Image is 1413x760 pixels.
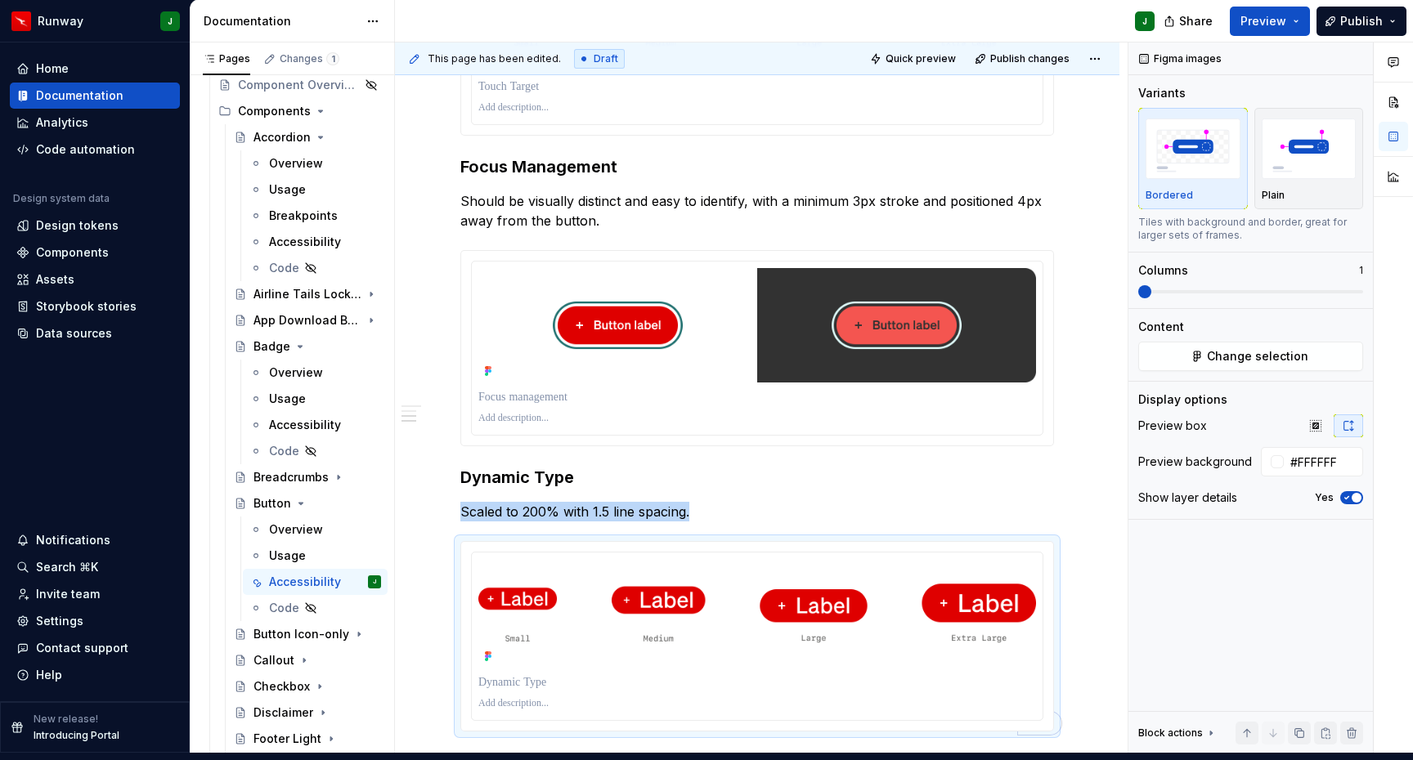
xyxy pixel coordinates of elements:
[227,333,388,360] a: Badge
[269,234,341,250] div: Accessibility
[1262,118,1357,178] img: placeholder
[269,443,299,459] div: Code
[1138,722,1218,744] div: Block actions
[36,586,100,602] div: Invite team
[253,731,321,747] div: Footer Light
[1138,262,1188,279] div: Columns
[10,239,180,266] a: Components
[460,466,1054,489] h3: Dynamic Type
[10,212,180,239] a: Design tokens
[1240,13,1286,29] span: Preview
[1138,726,1203,740] div: Block actions
[269,208,338,224] div: Breakpoints
[269,155,323,172] div: Overview
[243,595,388,621] a: Code
[1138,418,1207,434] div: Preview box
[36,532,110,548] div: Notifications
[10,662,180,688] button: Help
[3,3,186,38] button: RunwayJ
[203,52,250,65] div: Pages
[253,704,313,721] div: Disclaimer
[36,667,62,683] div: Help
[227,621,388,647] a: Button Icon-only
[269,391,306,407] div: Usage
[243,360,388,386] a: Overview
[10,608,180,634] a: Settings
[1138,319,1184,335] div: Content
[243,569,388,595] a: AccessibilityJ
[1317,7,1406,36] button: Publish
[34,713,98,726] p: New release!
[36,613,83,629] div: Settings
[227,726,388,752] a: Footer Light
[227,124,388,150] a: Accordion
[1315,491,1334,504] label: Yes
[243,177,388,203] a: Usage
[269,574,341,590] div: Accessibility
[227,464,388,490] a: Breadcrumbs
[243,229,388,255] a: Accessibility
[1359,264,1363,277] p: 1
[227,281,388,307] a: Airline Tails Lockup
[10,581,180,607] a: Invite team
[1254,108,1364,209] button: placeholderPlain
[1340,13,1383,29] span: Publish
[373,574,376,590] div: J
[36,640,128,656] div: Contact support
[1179,13,1213,29] span: Share
[269,260,299,276] div: Code
[36,217,119,234] div: Design tokens
[428,52,561,65] span: This page has been edited.
[10,635,180,661] button: Contact support
[36,298,137,315] div: Storybook stories
[227,490,388,516] a: Button
[253,469,329,485] div: Breadcrumbs
[1138,391,1227,408] div: Display options
[990,52,1070,65] span: Publish changes
[243,203,388,229] a: Breakpoints
[212,98,388,124] div: Components
[204,13,358,29] div: Documentation
[36,559,98,575] div: Search ⌘K
[1155,7,1223,36] button: Share
[269,521,323,538] div: Overview
[1207,348,1308,364] span: Change selection
[227,647,388,673] a: Callout
[326,52,339,65] span: 1
[243,412,388,438] a: Accessibility
[594,52,618,65] span: Draft
[10,56,180,82] a: Home
[460,191,1054,230] p: Should be visually distinct and easy to identify, with a minimum 3px stroke and positioned 4px aw...
[36,325,112,342] div: Data sources
[10,293,180,320] a: Storybook stories
[269,364,323,381] div: Overview
[269,181,306,198] div: Usage
[36,141,135,158] div: Code automation
[227,307,388,333] a: App Download Button
[212,72,388,98] a: Component Overview
[1146,189,1193,202] p: Bordered
[36,244,109,261] div: Components
[238,77,360,93] div: Component Overview
[227,700,388,726] a: Disclaimer
[970,47,1077,70] button: Publish changes
[253,338,290,355] div: Badge
[1142,15,1147,28] div: J
[253,652,294,668] div: Callout
[460,155,1054,178] h3: Focus Management
[10,83,180,109] a: Documentation
[243,255,388,281] a: Code
[243,386,388,412] a: Usage
[1138,454,1252,470] div: Preview background
[38,13,83,29] div: Runway
[269,600,299,616] div: Code
[253,286,361,302] div: Airline Tails Lockup
[10,136,180,163] a: Code automation
[168,15,173,28] div: J
[460,502,1054,521] p: Scaled to 200% with 1.5 line spacing.
[1138,108,1248,209] button: placeholderBordered
[13,192,110,205] div: Design system data
[227,673,388,700] a: Checkbox
[269,417,341,433] div: Accessibility
[10,527,180,553] button: Notifications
